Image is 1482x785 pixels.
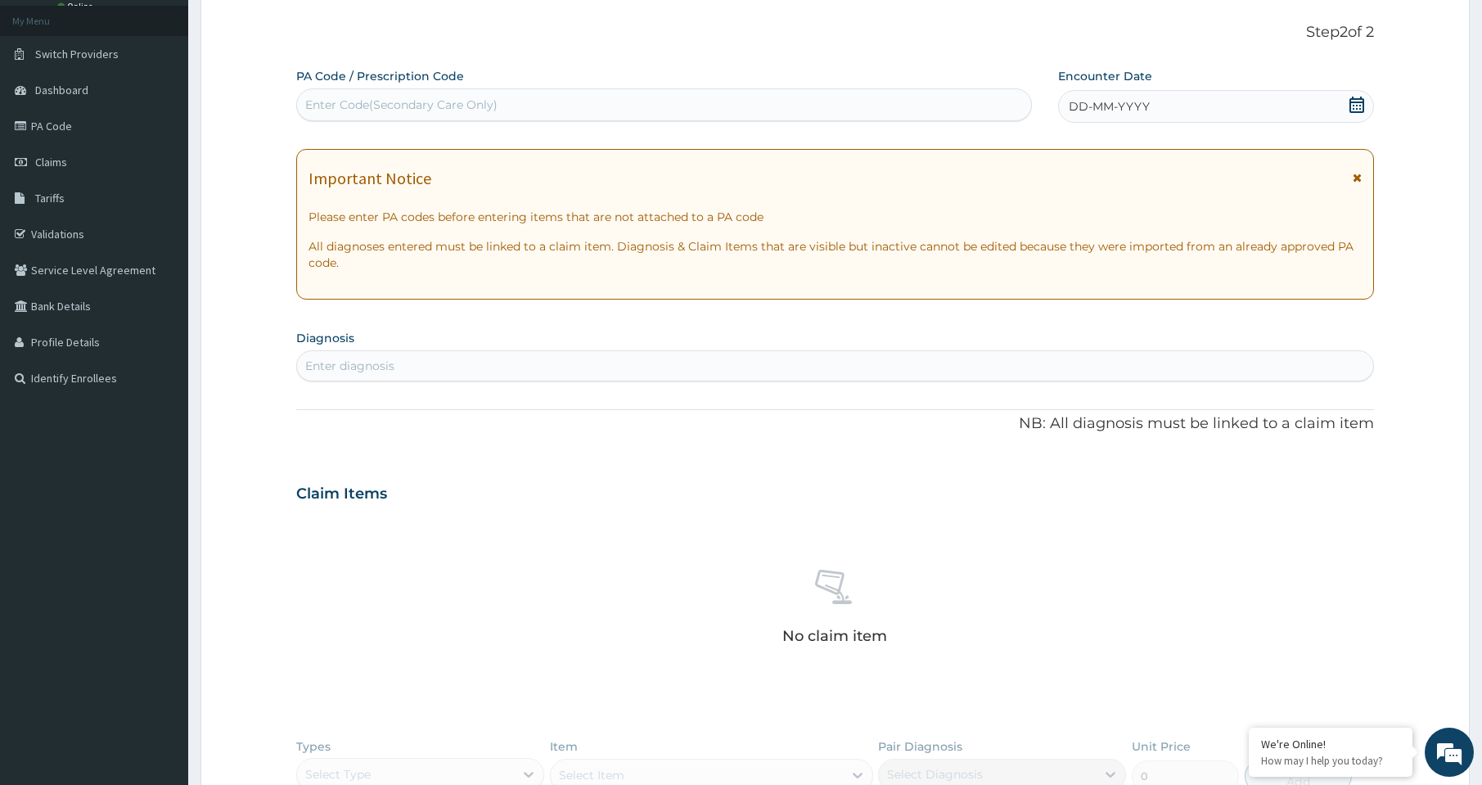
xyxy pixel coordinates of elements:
[268,8,308,47] div: Minimize live chat window
[782,628,887,644] p: No claim item
[85,92,275,113] div: Chat with us now
[305,358,394,374] div: Enter diagnosis
[296,24,1374,42] p: Step 2 of 2
[309,209,1362,225] p: Please enter PA codes before entering items that are not attached to a PA code
[8,447,312,504] textarea: Type your message and hit 'Enter'
[1069,98,1150,115] span: DD-MM-YYYY
[296,330,354,346] label: Diagnosis
[305,97,498,113] div: Enter Code(Secondary Care Only)
[30,82,66,123] img: d_794563401_company_1708531726252_794563401
[35,83,88,97] span: Dashboard
[296,413,1374,435] p: NB: All diagnosis must be linked to a claim item
[35,47,119,61] span: Switch Providers
[309,169,431,187] h1: Important Notice
[296,485,387,503] h3: Claim Items
[57,1,97,12] a: Online
[1261,737,1400,751] div: We're Online!
[296,68,464,84] label: PA Code / Prescription Code
[1058,68,1152,84] label: Encounter Date
[35,155,67,169] span: Claims
[35,191,65,205] span: Tariffs
[1261,754,1400,768] p: How may I help you today?
[309,238,1362,271] p: All diagnoses entered must be linked to a claim item. Diagnosis & Claim Items that are visible bu...
[95,206,226,372] span: We're online!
